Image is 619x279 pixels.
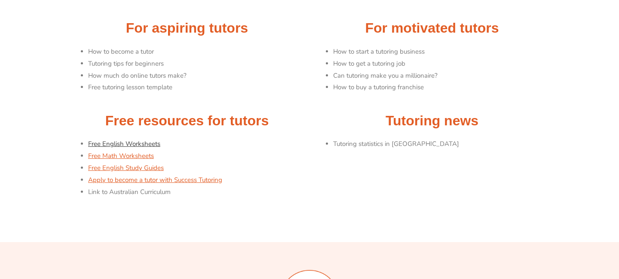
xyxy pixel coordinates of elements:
li: Link to Australian Curriculum [88,186,305,198]
iframe: Chat Widget [472,182,619,279]
li: How to start a tutoring business [333,46,550,58]
li: How to get a tutoring job [333,58,550,70]
a: Free English Worksheets [88,139,160,148]
h2: For motivated tutors [314,19,550,37]
h2: Free resources for tutors [69,112,305,130]
li: Can tutoring make you a millionaire? [333,70,550,82]
li: Tutoring tips for beginners [88,58,305,70]
li: Tutoring statistics in [GEOGRAPHIC_DATA] [333,138,550,150]
a: Free Math Worksheets [88,152,154,160]
li: How much do online tutors make? [88,70,305,82]
a: Free English Study Guides [88,164,164,172]
li: How to buy a tutoring franchise [333,82,550,94]
li: How to become a tutor [88,46,305,58]
h2: For aspiring tutors [69,19,305,37]
h2: Tutoring news [314,112,550,130]
a: Apply to become a tutor with Success Tutoring [88,176,222,184]
li: Free tutoring lesson template [88,82,305,94]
